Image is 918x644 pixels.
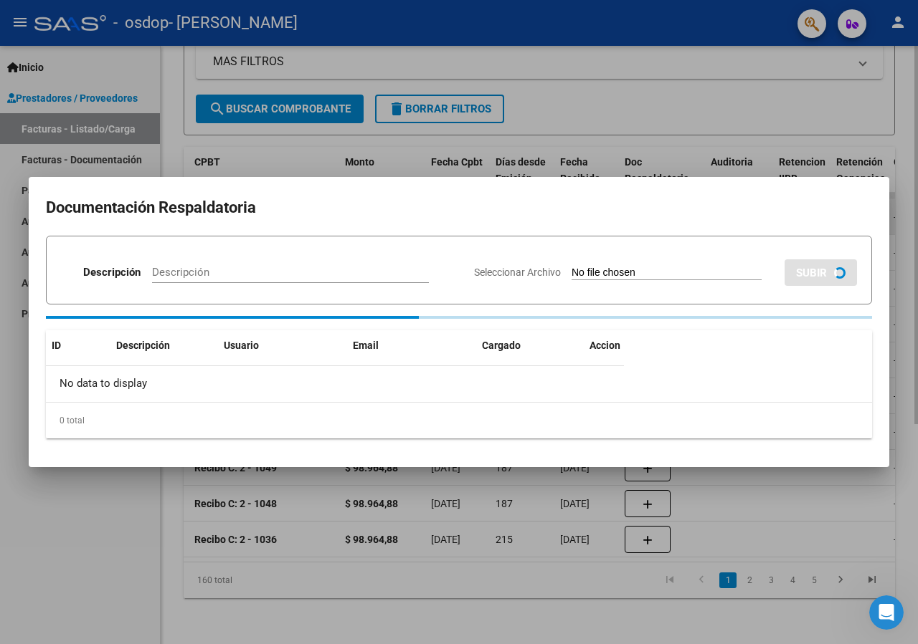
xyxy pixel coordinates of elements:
[46,330,110,361] datatable-header-cell: ID
[46,403,872,438] div: 0 total
[110,330,218,361] datatable-header-cell: Descripción
[14,168,273,208] div: Envíanos un mensaje
[590,340,620,351] span: Accion
[476,330,584,361] datatable-header-cell: Cargado
[218,330,347,361] datatable-header-cell: Usuario
[29,126,258,150] p: Necesitás ayuda?
[29,102,258,126] p: Hola! .
[584,330,656,361] datatable-header-cell: Accion
[482,340,521,351] span: Cargado
[247,23,273,49] div: Cerrar
[347,330,476,361] datatable-header-cell: Email
[83,264,141,281] p: Descripción
[796,266,827,279] span: SUBIR
[353,340,379,351] span: Email
[224,340,259,351] span: Usuario
[52,340,61,351] span: ID
[57,483,87,493] span: Inicio
[785,259,857,286] button: SUBIR
[46,194,872,221] h2: Documentación Respaldatoria
[474,266,561,278] span: Seleccionar Archivo
[46,366,624,402] div: No data to display
[29,181,240,196] div: Envíanos un mensaje
[191,483,238,493] span: Mensajes
[143,447,287,504] button: Mensajes
[869,595,904,630] iframe: Intercom live chat
[116,340,170,351] span: Descripción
